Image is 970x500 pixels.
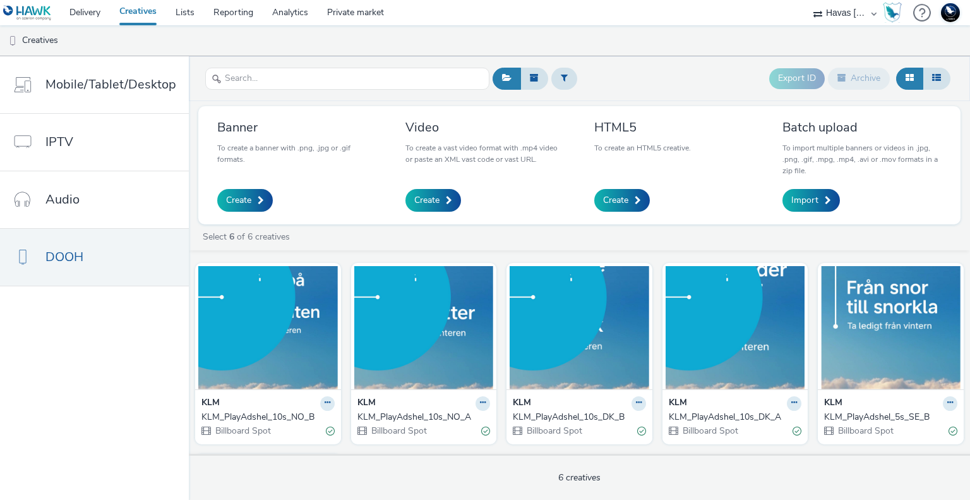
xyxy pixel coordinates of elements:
[201,411,330,424] div: KLM_PlayAdshel_10s_NO_B
[525,425,582,437] span: Billboard Spot
[793,425,801,438] div: Valid
[513,411,646,424] a: KLM_PlayAdshel_10s_DK_B
[198,266,338,389] img: KLM_PlayAdshel_10s_NO_B visual
[201,411,335,424] a: KLM_PlayAdshel_10s_NO_B
[681,425,738,437] span: Billboard Spot
[405,142,565,165] p: To create a vast video format with .mp4 video or paste an XML vast code or vast URL.
[45,190,80,209] span: Audio
[3,5,52,21] img: undefined Logo
[45,75,176,94] span: Mobile/Tablet/Desktop
[828,68,890,89] button: Archive
[837,425,894,437] span: Billboard Spot
[217,142,376,165] p: To create a banner with .png, .jpg or .gif formats.
[405,119,565,136] h3: Video
[666,266,805,389] img: KLM_PlayAdshel_10s_DK_A visual
[357,411,486,424] div: KLM_PlayAdshel_10s_NO_A
[217,119,376,136] h3: Banner
[637,425,646,438] div: Valid
[201,231,295,243] a: Select of 6 creatives
[769,68,825,88] button: Export ID
[405,189,461,212] a: Create
[824,411,952,424] div: KLM_PlayAdshel_5s_SE_B
[357,396,376,411] strong: KLM
[45,248,83,266] span: DOOH
[370,425,427,437] span: Billboard Spot
[205,68,489,90] input: Search...
[782,189,840,212] a: Import
[594,119,691,136] h3: HTML5
[6,35,19,47] img: dooh
[883,3,902,23] img: Hawk Academy
[824,396,842,411] strong: KLM
[782,142,942,176] p: To import multiple banners or videos in .jpg, .png, .gif, .mpg, .mp4, .avi or .mov formats in a z...
[226,194,251,207] span: Create
[214,425,271,437] span: Billboard Spot
[558,472,601,484] span: 6 creatives
[669,411,797,424] div: KLM_PlayAdshel_10s_DK_A
[326,425,335,438] div: Valid
[603,194,628,207] span: Create
[354,266,494,389] img: KLM_PlayAdshel_10s_NO_A visual
[791,194,818,207] span: Import
[821,266,961,389] img: KLM_PlayAdshel_5s_SE_B visual
[510,266,649,389] img: KLM_PlayAdshel_10s_DK_B visual
[45,133,73,151] span: IPTV
[201,396,220,411] strong: KLM
[594,189,650,212] a: Create
[949,425,957,438] div: Valid
[414,194,440,207] span: Create
[357,411,491,424] a: KLM_PlayAdshel_10s_NO_A
[941,3,960,22] img: Support Hawk
[217,189,273,212] a: Create
[923,68,950,89] button: Table
[669,396,687,411] strong: KLM
[229,231,234,243] strong: 6
[669,411,802,424] a: KLM_PlayAdshel_10s_DK_A
[896,68,923,89] button: Grid
[513,396,531,411] strong: KLM
[782,119,942,136] h3: Batch upload
[513,411,641,424] div: KLM_PlayAdshel_10s_DK_B
[481,425,490,438] div: Valid
[883,3,907,23] a: Hawk Academy
[824,411,957,424] a: KLM_PlayAdshel_5s_SE_B
[594,142,691,154] p: To create an HTML5 creative.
